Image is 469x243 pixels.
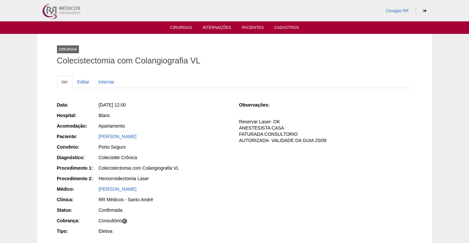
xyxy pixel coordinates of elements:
a: Cirurgias RR [386,9,408,13]
div: RR Médicos - Santo André [99,196,230,203]
div: Colecistectomia com Colangiografia VL [99,165,230,171]
a: Pacientes [242,25,264,32]
div: Cobrança: [57,217,98,224]
div: Apartamento [99,123,230,129]
a: [PERSON_NAME] [99,186,137,192]
div: Médico: [57,186,98,192]
div: Hemorroidectomia Laser [99,175,230,182]
p: Reservar Laser- OK ANESTESISTA CASA FATURADA CONSULTORIO AUTORIZADA- VALIDADE DA GUIA 25/09 [239,119,412,144]
div: Diagnóstico: [57,154,98,161]
a: Editar [73,76,94,88]
a: Cadastros [274,25,299,32]
div: Status: [57,207,98,213]
div: Convênio: [57,144,98,150]
h1: Colecistectomia com Colangiografia VL [57,57,412,65]
div: Porto Seguro [99,144,230,150]
a: Internar [94,76,118,88]
div: Observações: [239,102,280,108]
i: Sair [423,9,427,13]
div: Paciente: [57,133,98,140]
div: Colecistite Crônica [99,154,230,161]
a: [PERSON_NAME] [99,134,137,139]
div: Acomodação: [57,123,98,129]
a: Internações [203,25,231,32]
div: Confirmada [99,207,230,213]
div: Eletiva [99,228,230,234]
div: Cirurgia [57,45,79,53]
a: Ver [57,76,72,88]
a: Cirurgias [170,25,192,32]
div: Data: [57,102,98,108]
span: C [122,218,127,224]
span: [DATE] 12:00 [99,102,126,108]
div: Clínica: [57,196,98,203]
div: Blanc [99,112,230,119]
div: Tipo: [57,228,98,234]
div: Consultório [99,217,230,224]
div: Procedimento 1: [57,165,98,171]
div: Procedimento 2: [57,175,98,182]
div: Hospital: [57,112,98,119]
